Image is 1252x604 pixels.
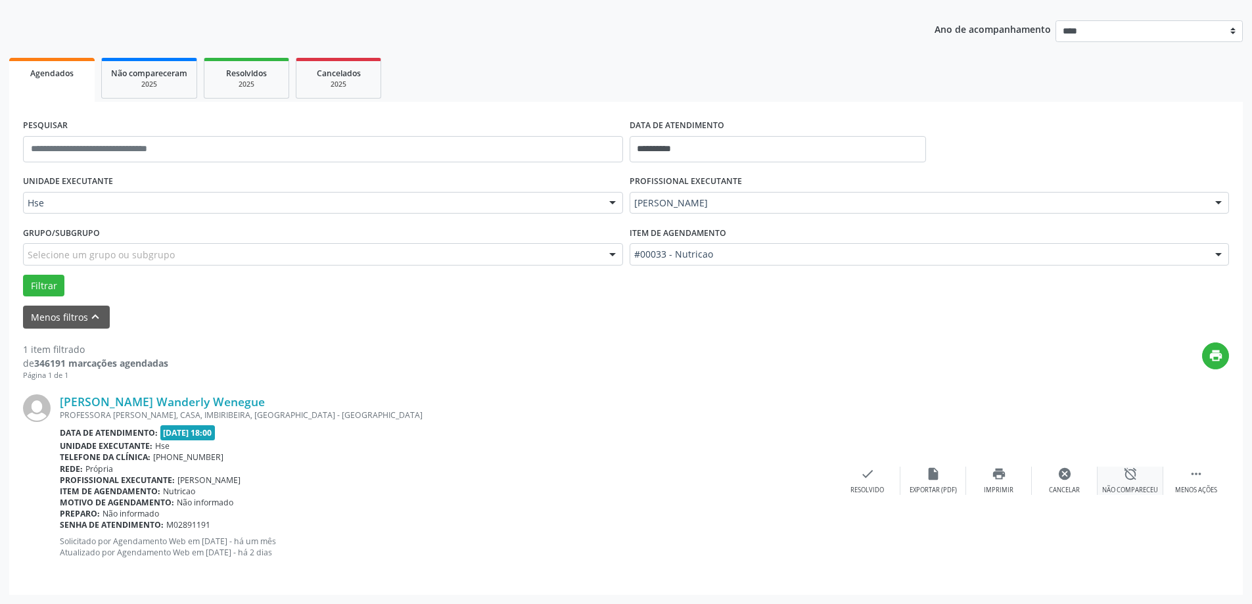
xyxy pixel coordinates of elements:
span: Hse [155,440,170,452]
button: Menos filtroskeyboard_arrow_up [23,306,110,329]
span: Própria [85,463,113,475]
b: Senha de atendimento: [60,519,164,530]
label: UNIDADE EXECUTANTE [23,172,113,192]
label: DATA DE ATENDIMENTO [630,116,724,136]
i: alarm_off [1123,467,1138,481]
div: 2025 [214,80,279,89]
p: Ano de acompanhamento [935,20,1051,37]
span: Não informado [177,497,233,508]
div: Menos ações [1175,486,1217,495]
i: insert_drive_file [926,467,940,481]
div: Resolvido [850,486,884,495]
div: de [23,356,168,370]
label: Item de agendamento [630,223,726,243]
div: Cancelar [1049,486,1080,495]
span: Nutricao [163,486,195,497]
div: Não compareceu [1102,486,1158,495]
div: 2025 [306,80,371,89]
div: PROFESSORA [PERSON_NAME], CASA, IMBIRIBEIRA, [GEOGRAPHIC_DATA] - [GEOGRAPHIC_DATA] [60,409,835,421]
span: Cancelados [317,68,361,79]
i: check [860,467,875,481]
i: keyboard_arrow_up [88,310,103,324]
button: Filtrar [23,275,64,297]
b: Preparo: [60,508,100,519]
span: [PERSON_NAME] [177,475,241,486]
b: Motivo de agendamento: [60,497,174,508]
img: img [23,394,51,422]
i: cancel [1057,467,1072,481]
span: [PHONE_NUMBER] [153,452,223,463]
label: PROFISSIONAL EXECUTANTE [630,172,742,192]
div: 1 item filtrado [23,342,168,356]
strong: 346191 marcações agendadas [34,357,168,369]
p: Solicitado por Agendamento Web em [DATE] - há um mês Atualizado por Agendamento Web em [DATE] - h... [60,536,835,558]
b: Data de atendimento: [60,427,158,438]
span: Agendados [30,68,74,79]
div: 2025 [111,80,187,89]
b: Profissional executante: [60,475,175,486]
span: Não compareceram [111,68,187,79]
span: M02891191 [166,519,210,530]
span: Não informado [103,508,159,519]
a: [PERSON_NAME] Wanderly Wenegue [60,394,265,409]
b: Unidade executante: [60,440,152,452]
label: Grupo/Subgrupo [23,223,100,243]
b: Item de agendamento: [60,486,160,497]
span: #00033 - Nutricao [634,248,1203,261]
div: Página 1 de 1 [23,370,168,381]
span: Resolvidos [226,68,267,79]
span: [DATE] 18:00 [160,425,216,440]
button: print [1202,342,1229,369]
span: Hse [28,197,596,210]
b: Telefone da clínica: [60,452,151,463]
span: [PERSON_NAME] [634,197,1203,210]
span: Selecione um grupo ou subgrupo [28,248,175,262]
i: print [1209,348,1223,363]
b: Rede: [60,463,83,475]
i:  [1189,467,1203,481]
div: Exportar (PDF) [910,486,957,495]
label: PESQUISAR [23,116,68,136]
i: print [992,467,1006,481]
div: Imprimir [984,486,1013,495]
